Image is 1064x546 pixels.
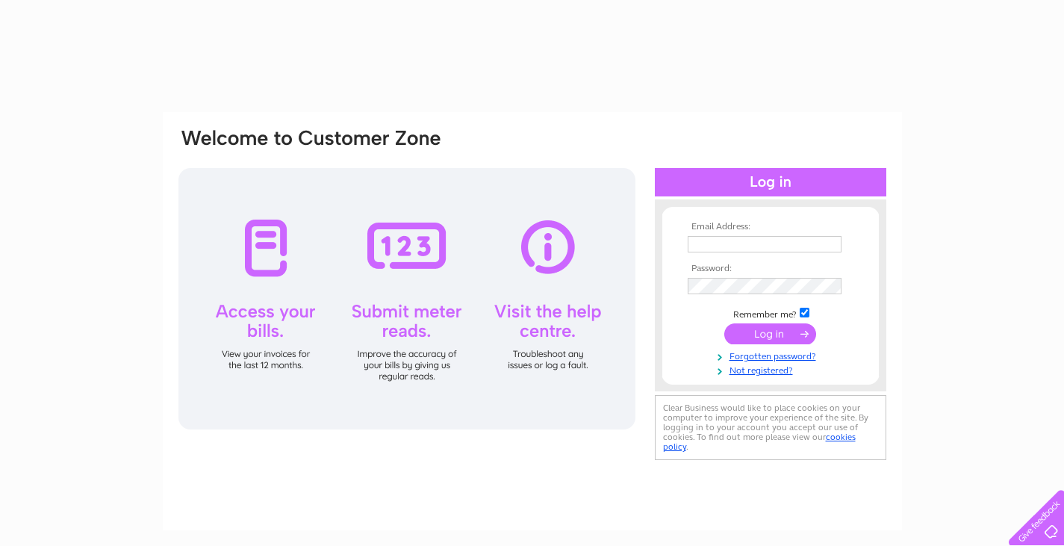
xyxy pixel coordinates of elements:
div: Clear Business would like to place cookies on your computer to improve your experience of the sit... [655,395,886,460]
a: Forgotten password? [688,348,857,362]
th: Email Address: [684,222,857,232]
a: cookies policy [663,432,856,452]
a: Not registered? [688,362,857,376]
th: Password: [684,264,857,274]
input: Submit [724,323,816,344]
td: Remember me? [684,305,857,320]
